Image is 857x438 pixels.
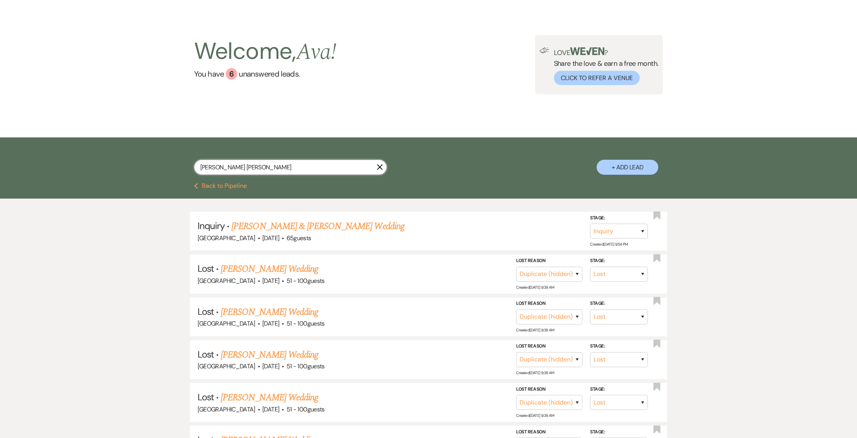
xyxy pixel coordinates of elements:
span: 51 - 100 guests [287,277,325,285]
span: Ava ! [296,34,336,70]
span: [GEOGRAPHIC_DATA] [198,277,255,285]
label: Lost Reason [516,299,582,308]
span: [DATE] [262,277,279,285]
label: Stage: [590,214,648,222]
a: [PERSON_NAME] & [PERSON_NAME] Wedding [231,219,404,233]
img: loud-speaker-illustration.svg [540,47,549,53]
span: Lost [198,391,214,403]
span: 51 - 100 guests [287,319,325,328]
span: 51 - 100 guests [287,362,325,370]
label: Stage: [590,428,648,436]
span: Created: [DATE] 9:39 AM [516,328,554,333]
p: Love ? [554,47,659,56]
span: [DATE] [262,319,279,328]
span: Lost [198,348,214,360]
div: Share the love & earn a free month. [549,47,659,85]
span: Lost [198,262,214,274]
label: Lost Reason [516,385,582,393]
label: Lost Reason [516,257,582,265]
span: 51 - 100 guests [287,405,325,413]
div: 6 [226,68,237,80]
span: [GEOGRAPHIC_DATA] [198,319,255,328]
span: Inquiry [198,220,225,232]
span: Created: [DATE] 9:54 PM [590,242,627,247]
label: Stage: [590,299,648,308]
h2: Welcome, [194,35,336,68]
span: Created: [DATE] 9:39 AM [516,370,554,375]
button: + Add Lead [597,160,658,175]
label: Stage: [590,385,648,393]
a: [PERSON_NAME] Wedding [221,348,318,362]
input: Search by name, event date, email address or phone number [194,160,387,175]
span: Lost [198,306,214,318]
span: [DATE] [262,405,279,413]
button: Click to Refer a Venue [554,71,640,85]
label: Stage: [590,257,648,265]
span: [DATE] [262,362,279,370]
span: [GEOGRAPHIC_DATA] [198,362,255,370]
a: [PERSON_NAME] Wedding [221,305,318,319]
span: 65 guests [287,234,311,242]
img: weven-logo-green.svg [570,47,604,55]
span: [GEOGRAPHIC_DATA] [198,234,255,242]
span: Created: [DATE] 9:39 AM [516,284,554,289]
button: Back to Pipeline [194,183,247,189]
a: [PERSON_NAME] Wedding [221,262,318,276]
a: You have 6 unanswered leads. [194,68,336,80]
span: [DATE] [262,234,279,242]
label: Lost Reason [516,342,582,351]
span: [GEOGRAPHIC_DATA] [198,405,255,413]
a: [PERSON_NAME] Wedding [221,391,318,405]
label: Stage: [590,342,648,351]
span: Created: [DATE] 9:39 AM [516,413,554,418]
label: Lost Reason [516,428,582,436]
